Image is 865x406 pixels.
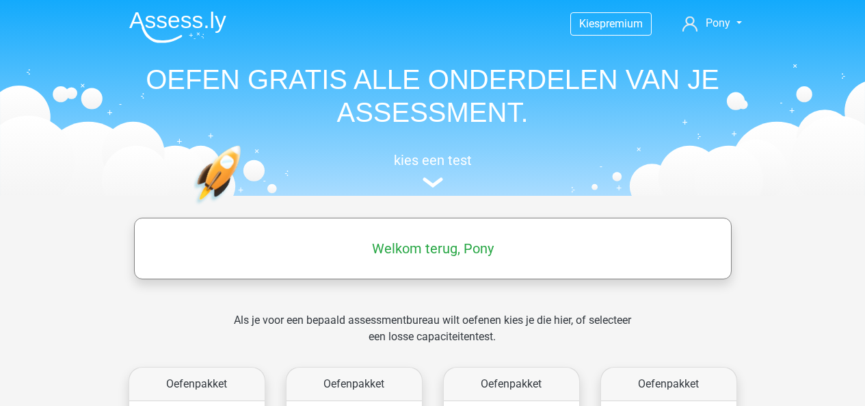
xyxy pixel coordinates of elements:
span: Pony [706,16,730,29]
span: premium [600,17,643,30]
img: oefenen [194,145,294,269]
h5: Welkom terug, Pony [141,240,725,257]
a: Kiespremium [571,14,651,33]
img: Assessly [129,11,226,43]
h5: kies een test [118,152,747,168]
div: Als je voor een bepaald assessmentbureau wilt oefenen kies je die hier, of selecteer een losse ca... [223,312,642,361]
a: kies een test [118,152,747,188]
h1: OEFEN GRATIS ALLE ONDERDELEN VAN JE ASSESSMENT. [118,63,747,129]
span: Kies [579,17,600,30]
img: assessment [423,177,443,188]
a: Pony [677,15,747,31]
